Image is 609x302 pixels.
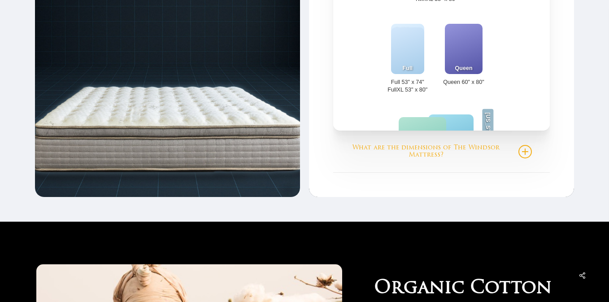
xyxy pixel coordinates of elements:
[387,79,427,94] div: Full 53" x 74" FullXL 53" x 80"
[393,26,413,33] span: FullXL
[443,79,484,94] div: Queen 60" x 80"
[483,109,494,163] span: [US_STATE] King
[401,63,414,74] span: Full
[374,278,572,300] h2: Organic Cotton
[351,131,531,172] a: What are the dimensions of The Windsor Mattress?
[453,63,474,74] span: Queen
